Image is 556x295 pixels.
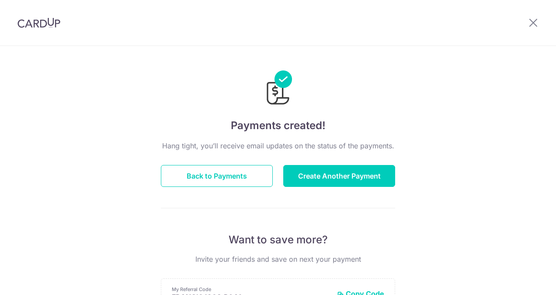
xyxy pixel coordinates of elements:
[161,118,395,133] h4: Payments created!
[283,165,395,187] button: Create Another Payment
[161,140,395,151] p: Hang tight, you’ll receive email updates on the status of the payments.
[161,233,395,247] p: Want to save more?
[264,70,292,107] img: Payments
[17,18,60,28] img: CardUp
[161,165,273,187] button: Back to Payments
[161,254,395,264] p: Invite your friends and save on next your payment
[172,286,330,293] p: My Referral Code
